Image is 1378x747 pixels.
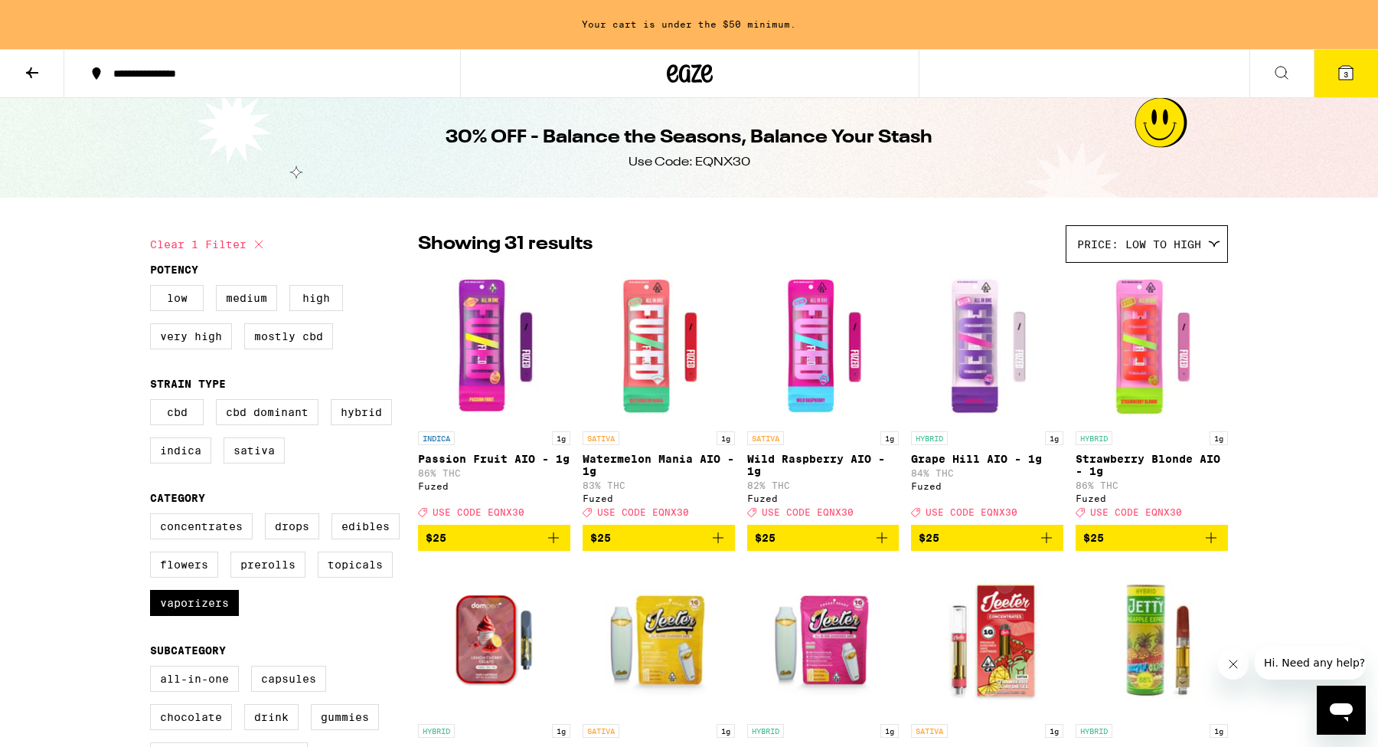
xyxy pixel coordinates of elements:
label: Low [150,285,204,311]
p: 1g [717,431,735,445]
span: 3 [1344,70,1348,79]
button: Add to bag [911,525,1063,551]
legend: Category [150,492,205,504]
label: Sativa [224,437,285,464]
label: Vaporizers [150,590,239,616]
label: All-In-One [150,666,239,692]
p: Wild Raspberry AIO - 1g [747,453,900,477]
p: HYBRID [911,431,948,445]
label: Chocolate [150,704,232,730]
img: Fuzed - Grape Hill AIO - 1g [911,270,1063,424]
legend: Strain Type [150,378,226,390]
p: 1g [1210,431,1228,445]
label: Capsules [251,666,326,692]
label: Edibles [331,513,400,539]
p: SATIVA [747,431,784,445]
p: 1g [1045,724,1063,738]
img: Fuzed - Wild Raspberry AIO - 1g [747,270,900,424]
img: Jetty Extracts - Pineapple Express - 1g [1076,563,1228,716]
div: Fuzed [583,493,735,503]
p: Strawberry Blonde AIO - 1g [1076,453,1228,477]
img: Jeeter - Jeeter Juice: Strawberry Sour Diesel - 1g [911,563,1063,716]
p: SATIVA [583,724,619,738]
label: CBD [150,399,204,425]
label: Medium [216,285,277,311]
span: $25 [755,532,776,544]
p: 1g [1210,724,1228,738]
span: $25 [1083,532,1104,544]
legend: Potency [150,264,198,276]
p: HYBRID [418,724,455,738]
label: Mostly CBD [244,323,333,349]
label: Hybrid [331,399,392,425]
span: USE CODE EQNX30 [926,507,1017,517]
label: Drops [265,513,319,539]
label: Concentrates [150,513,253,539]
p: 1g [880,431,899,445]
div: Use Code: EQNX30 [629,154,750,171]
label: Topicals [318,552,393,578]
a: Open page for Grape Hill AIO - 1g from Fuzed [911,270,1063,525]
iframe: Button to launch messaging window [1317,686,1366,735]
h1: 30% OFF - Balance the Seasons, Balance Your Stash [446,125,932,151]
p: Passion Fruit AIO - 1g [418,453,570,465]
img: Jeeter - Gelato AIO - 1g [747,563,900,716]
p: 83% THC [583,480,735,490]
p: INDICA [418,431,455,445]
p: HYBRID [747,724,784,738]
label: High [289,285,343,311]
iframe: Close message [1218,649,1249,680]
span: USE CODE EQNX30 [762,507,854,517]
button: Add to bag [418,525,570,551]
span: USE CODE EQNX30 [1090,507,1182,517]
button: Clear 1 filter [150,225,268,264]
p: HYBRID [1076,431,1112,445]
a: Open page for Passion Fruit AIO - 1g from Fuzed [418,270,570,525]
p: HYBRID [1076,724,1112,738]
p: Grape Hill AIO - 1g [911,453,1063,465]
span: USE CODE EQNX30 [433,507,524,517]
img: Dompen - Lemon Cherry Gelato - 1g [418,563,570,716]
p: SATIVA [583,431,619,445]
a: Open page for Strawberry Blonde AIO - 1g from Fuzed [1076,270,1228,525]
p: 1g [717,724,735,738]
p: 1g [1045,431,1063,445]
p: 1g [552,431,570,445]
p: 1g [552,724,570,738]
p: Showing 31 results [418,231,593,257]
span: USE CODE EQNX30 [597,507,689,517]
label: Gummies [311,704,379,730]
p: 1g [880,724,899,738]
div: Fuzed [418,481,570,491]
legend: Subcategory [150,644,226,657]
img: Jeeter - Hawaiian AIO - 1g [583,563,735,716]
div: Fuzed [1076,493,1228,503]
img: Fuzed - Watermelon Mania AIO - 1g [583,270,735,424]
a: Open page for Watermelon Mania AIO - 1g from Fuzed [583,270,735,525]
button: Add to bag [583,525,735,551]
iframe: Message from company [1255,646,1366,680]
img: Fuzed - Strawberry Blonde AIO - 1g [1076,270,1228,424]
label: CBD Dominant [216,399,318,425]
p: 86% THC [418,468,570,478]
p: 82% THC [747,480,900,490]
p: Watermelon Mania AIO - 1g [583,453,735,477]
span: Price: Low to High [1077,238,1201,251]
span: $25 [426,532,446,544]
label: Flowers [150,552,218,578]
label: Very High [150,323,232,349]
div: Fuzed [911,481,1063,491]
p: 86% THC [1076,480,1228,490]
label: Prerolls [230,552,305,578]
button: Add to bag [747,525,900,551]
button: 3 [1314,50,1378,97]
a: Open page for Wild Raspberry AIO - 1g from Fuzed [747,270,900,525]
label: Indica [150,437,211,464]
label: Drink [244,704,299,730]
div: Fuzed [747,493,900,503]
span: $25 [919,532,939,544]
p: SATIVA [911,724,948,738]
p: 84% THC [911,468,1063,478]
img: Fuzed - Passion Fruit AIO - 1g [418,270,570,424]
